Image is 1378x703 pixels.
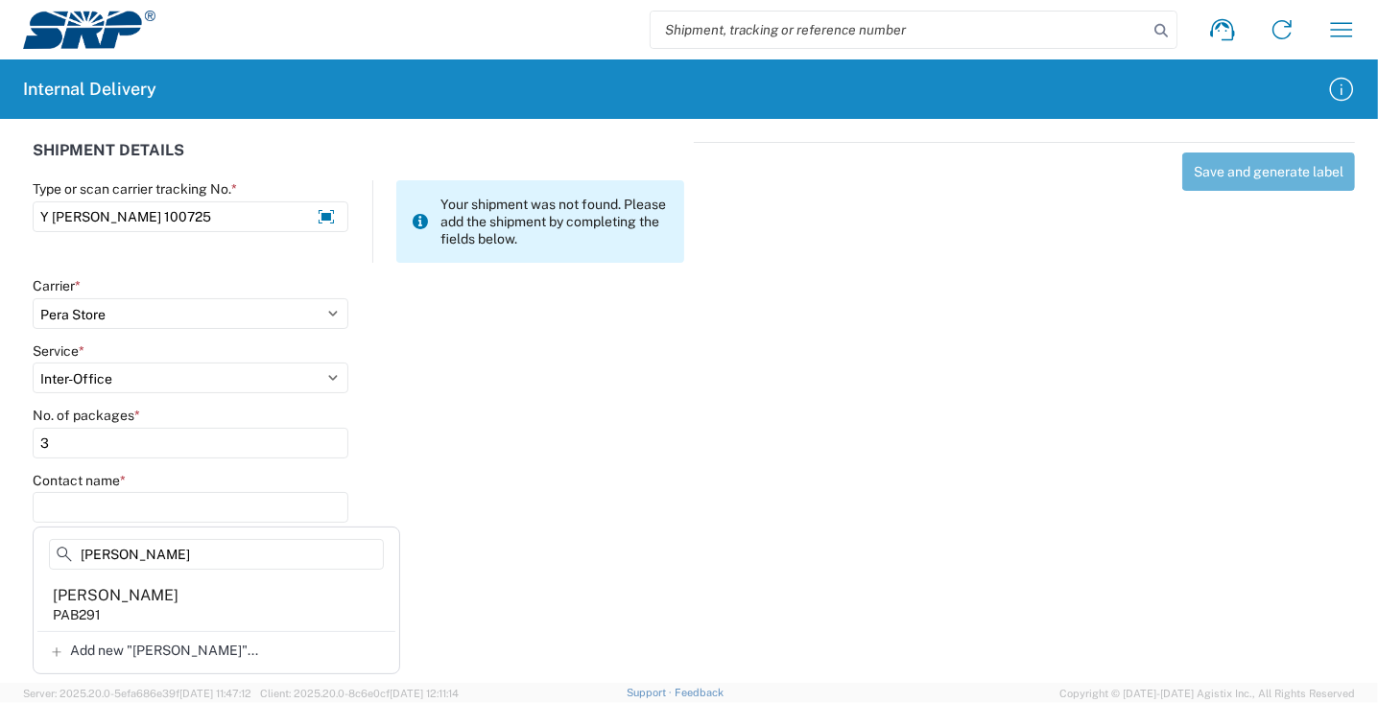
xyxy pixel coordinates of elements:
[53,606,101,623] div: PAB291
[260,688,459,699] span: Client: 2025.20.0-8c6e0cf
[675,687,724,698] a: Feedback
[23,78,156,101] h2: Internal Delivery
[627,687,675,698] a: Support
[33,407,140,424] label: No. of packages
[70,642,258,659] span: Add new "[PERSON_NAME]"...
[23,688,251,699] span: Server: 2025.20.0-5efa686e39f
[33,277,81,294] label: Carrier
[33,472,126,489] label: Contact name
[1059,685,1355,702] span: Copyright © [DATE]-[DATE] Agistix Inc., All Rights Reserved
[33,180,237,198] label: Type or scan carrier tracking No.
[651,12,1148,48] input: Shipment, tracking or reference number
[53,585,178,606] div: [PERSON_NAME]
[33,342,84,360] label: Service
[390,688,459,699] span: [DATE] 12:11:14
[23,11,155,49] img: srp
[440,196,669,247] span: Your shipment was not found. Please add the shipment by completing the fields below.
[179,688,251,699] span: [DATE] 11:47:12
[33,142,684,180] div: SHIPMENT DETAILS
